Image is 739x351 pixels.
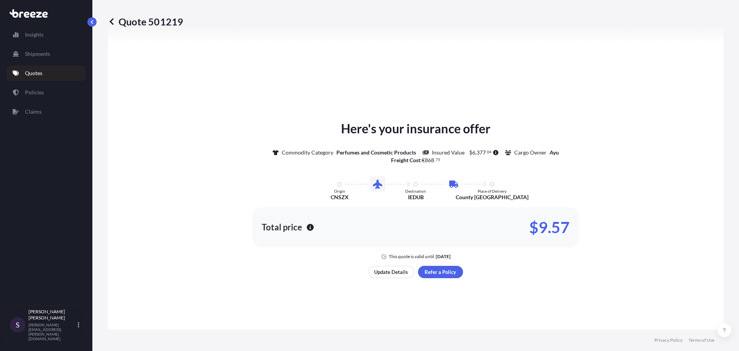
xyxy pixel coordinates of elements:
p: Cargo Owner [514,149,547,156]
p: Place of Delivery [478,189,507,193]
a: Claims [7,104,86,119]
p: Quote 501219 [108,15,183,28]
span: , [475,150,477,155]
p: Origin [334,189,345,193]
p: [PERSON_NAME][EMAIL_ADDRESS][PERSON_NAME][DOMAIN_NAME] [28,322,76,341]
p: Destination [405,189,426,193]
a: Quotes [7,65,86,81]
span: S [16,321,20,329]
p: Ayu [550,149,559,156]
span: . [486,151,487,153]
p: Shipments [25,50,50,58]
p: Refer a Policy [425,268,456,276]
p: Quotes [25,69,42,77]
p: Insights [25,31,43,39]
a: Policies [7,85,86,100]
p: Claims [25,108,42,116]
span: 75 [436,158,440,161]
span: 04 [487,151,492,153]
b: Freight Cost [391,157,420,163]
p: Update Details [374,268,408,276]
a: Insights [7,27,86,42]
a: Shipments [7,46,86,62]
p: Insured Value [432,149,465,156]
span: 868 [425,158,434,163]
span: $ [469,150,472,155]
a: Privacy Policy [654,337,682,343]
span: 377 [477,150,486,155]
p: IEDUB [408,193,424,201]
p: Policies [25,89,44,96]
p: Total price [262,223,302,231]
p: [DATE] [436,254,451,260]
p: CNSZX [331,193,349,201]
p: $9.57 [529,221,570,233]
button: Update Details [368,266,414,278]
p: Here's your insurance offer [341,119,490,138]
span: € [422,158,425,163]
p: : [391,156,440,164]
p: County [GEOGRAPHIC_DATA] [456,193,528,201]
a: Terms of Use [689,337,714,343]
button: Refer a Policy [418,266,463,278]
span: 6 [472,150,475,155]
p: This quote is valid until [389,254,434,260]
p: Commodity Category [282,149,333,156]
p: [PERSON_NAME] [PERSON_NAME] [28,309,76,321]
p: Perfumes and Cosmetic Products [336,149,416,156]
